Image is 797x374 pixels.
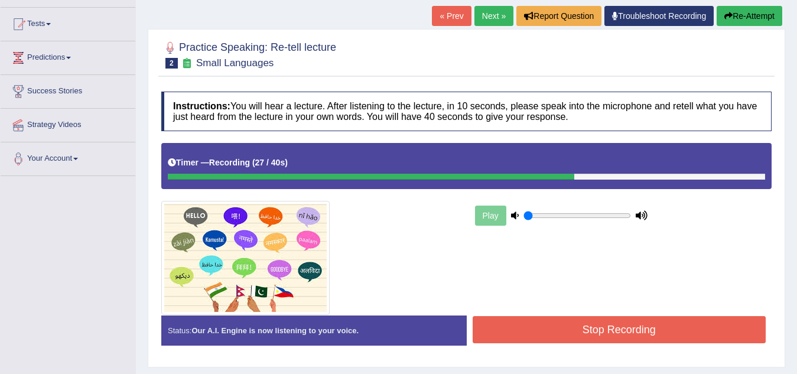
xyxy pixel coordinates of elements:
b: Recording [209,158,250,167]
h5: Timer — [168,158,288,167]
a: Next » [474,6,513,26]
button: Report Question [516,6,601,26]
small: Small Languages [196,57,274,69]
h4: You will hear a lecture. After listening to the lecture, in 10 seconds, please speak into the mic... [161,92,772,131]
button: Stop Recording [473,316,766,343]
a: Troubleshoot Recording [604,6,714,26]
a: Tests [1,8,135,37]
b: ( [252,158,255,167]
a: Strategy Videos [1,109,135,138]
a: Predictions [1,41,135,71]
b: ) [285,158,288,167]
b: Instructions: [173,101,230,111]
button: Re-Attempt [717,6,782,26]
small: Exam occurring question [181,58,193,69]
span: 2 [165,58,178,69]
div: Status: [161,316,467,346]
strong: Our A.I. Engine is now listening to your voice. [191,326,359,335]
a: Success Stories [1,75,135,105]
b: 27 / 40s [255,158,285,167]
h2: Practice Speaking: Re-tell lecture [161,39,336,69]
a: Your Account [1,142,135,172]
a: « Prev [432,6,471,26]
